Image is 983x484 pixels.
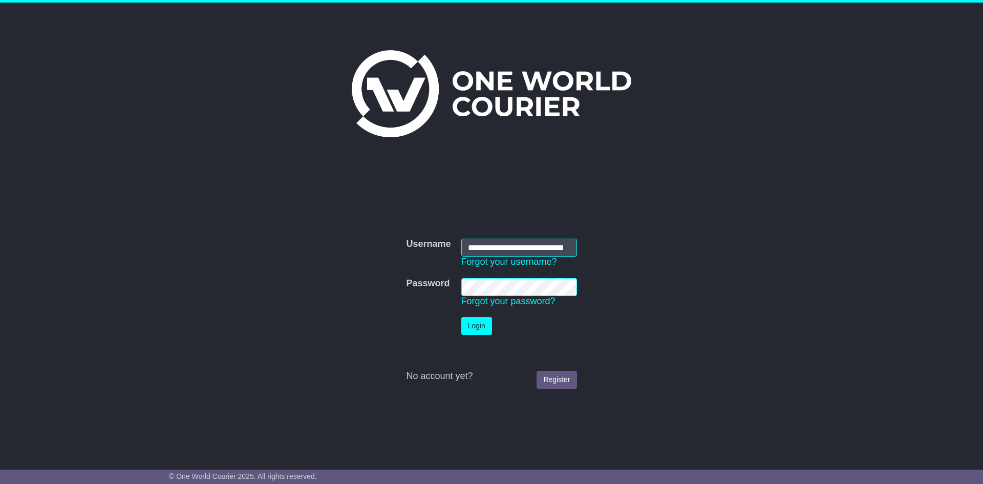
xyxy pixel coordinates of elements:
img: One World [352,50,631,137]
button: Login [461,317,492,335]
a: Forgot your password? [461,296,555,306]
label: Password [406,278,450,289]
a: Register [537,371,576,389]
span: © One World Courier 2025. All rights reserved. [169,472,317,480]
label: Username [406,239,451,250]
a: Forgot your username? [461,257,557,267]
div: No account yet? [406,371,576,382]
